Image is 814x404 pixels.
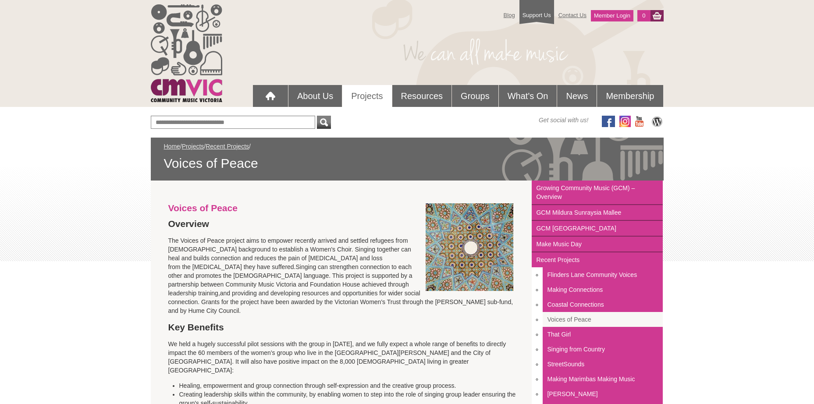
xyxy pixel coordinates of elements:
a: Recent Projects [206,143,249,150]
a: Making Connections [543,282,663,297]
a: Flinders Lane Community Voices [543,267,663,282]
a: Projects [182,143,204,150]
a: Contact Us [554,7,591,23]
h3: Overview [168,218,515,230]
a: StreetSounds [543,357,663,372]
img: icon-instagram.png [619,116,631,127]
a: About Us [288,85,342,107]
a: What's On [499,85,557,107]
a: That Girl [543,327,663,342]
a: Voices of Peace [543,312,663,327]
h3: Voices of Peace [168,202,515,214]
a: GCM [GEOGRAPHIC_DATA] [532,221,663,237]
a: GCM Mildura Sunraysia Mallee [532,205,663,221]
a: Make Music Day [532,237,663,252]
li: Healing, empowerment and group connection through self-expression and the creative group process. [179,381,526,390]
a: 0 [637,10,650,21]
img: cmvic_logo.png [151,4,222,102]
span: Voices of Peace [164,155,650,172]
span: Get social with us! [539,116,589,124]
a: [PERSON_NAME] [543,386,663,401]
p: The Voices of Peace project aims to empower recently arrived and settled refugees from [DEMOGRAPH... [168,236,515,315]
a: Projects [342,85,391,107]
a: Recent Projects [532,252,663,267]
div: / / / [164,142,650,172]
img: CMVic Blog [650,116,664,127]
a: Growing Community Music (GCM) – Overview [532,181,663,205]
a: News [557,85,597,107]
p: We held a hugely successful pilot sessions with the group in [DATE], and we fully expect a whole ... [168,340,515,375]
a: Groups [452,85,498,107]
a: Coastal Connections [543,297,663,312]
a: Blog [499,7,519,23]
a: Member Login [591,10,633,21]
a: Making Marimbas Making Music [543,372,663,386]
a: Singing from Country [543,342,663,357]
h3: Key Benefits [168,322,515,333]
a: Home [164,143,180,150]
a: Membership [597,85,663,107]
a: Resources [392,85,452,107]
